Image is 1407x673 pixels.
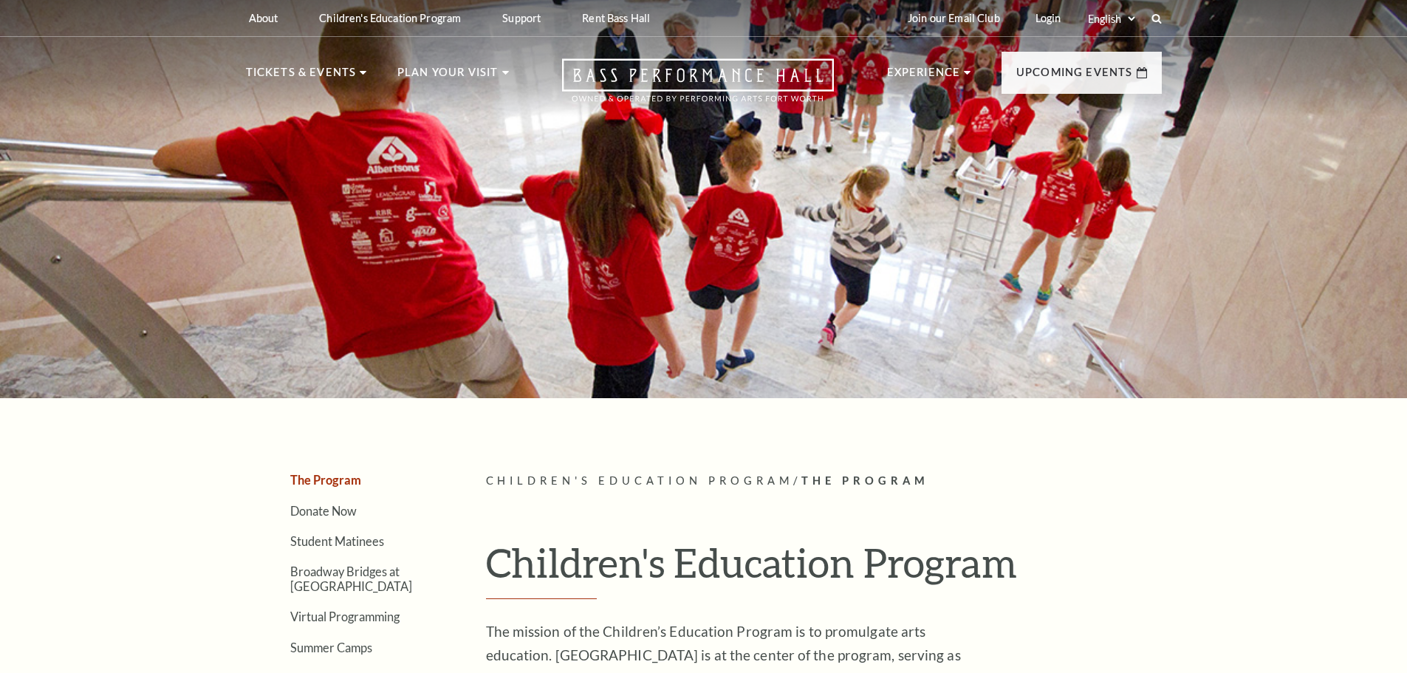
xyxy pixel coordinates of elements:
h1: Children's Education Program [486,539,1162,599]
p: About [249,12,278,24]
p: Support [502,12,541,24]
p: Tickets & Events [246,64,357,90]
p: Experience [887,64,961,90]
select: Select: [1085,12,1137,26]
p: / [486,472,1162,491]
a: Broadway Bridges at [GEOGRAPHIC_DATA] [290,564,412,592]
a: Summer Camps [290,640,372,655]
span: The Program [801,474,929,487]
a: Student Matinees [290,534,384,548]
a: Virtual Programming [290,609,400,624]
a: The Program [290,473,361,487]
p: Plan Your Visit [397,64,499,90]
p: Children's Education Program [319,12,461,24]
p: Upcoming Events [1016,64,1133,90]
p: Rent Bass Hall [582,12,650,24]
a: Donate Now [290,504,357,518]
span: Children's Education Program [486,474,794,487]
